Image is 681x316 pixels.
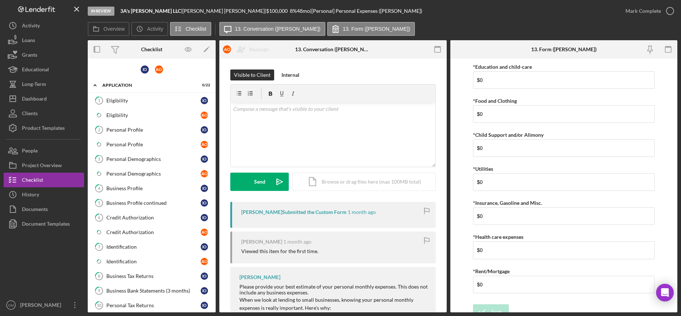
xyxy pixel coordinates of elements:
[91,254,212,269] a: IdentificationAO
[8,303,14,307] text: GM
[201,155,208,163] div: I O
[327,22,415,36] button: 13. Form ([PERSON_NAME])
[266,8,288,14] span: $100,000
[22,217,70,233] div: Document Templates
[348,209,376,215] time: 2025-07-25 02:09
[4,158,84,173] button: Project Overview
[98,157,100,161] tspan: 3
[625,4,661,18] div: Mark Complete
[120,8,182,14] div: |
[473,64,532,70] label: *Education and child-care
[22,91,47,108] div: Dashboard
[201,170,208,177] div: A O
[22,202,48,218] div: Documents
[91,181,212,196] a: 4Business ProfileIO
[295,46,371,52] div: 13. Conversation ([PERSON_NAME])
[98,215,101,220] tspan: 6
[4,298,84,312] button: GM[PERSON_NAME]
[22,18,40,35] div: Activity
[201,126,208,133] div: I O
[91,269,212,283] a: 8Business Tax ReturnsIO
[473,268,510,274] label: *Rent/Mortgage
[241,209,347,215] div: [PERSON_NAME] Submitted the Custom Form
[170,22,211,36] button: Checklist
[98,200,100,205] tspan: 5
[278,69,303,80] button: Internal
[102,83,192,87] div: Application
[201,185,208,192] div: I O
[249,42,269,57] div: Reassign
[4,173,84,187] button: Checklist
[4,187,84,202] button: History
[223,45,231,53] div: A O
[201,141,208,148] div: A O
[91,298,212,313] a: 10Personal Tax ReturnsIO
[219,42,276,57] button: AOReassign
[22,143,38,160] div: People
[186,26,207,32] label: Checklist
[283,239,311,245] time: 2025-07-25 02:09
[106,171,201,177] div: Personal Demographics
[4,91,84,106] button: Dashboard
[235,26,321,32] label: 13. Conversation ([PERSON_NAME])
[281,69,299,80] div: Internal
[88,22,129,36] button: Overview
[91,137,212,152] a: Personal ProfileAO
[230,69,274,80] button: Visible to Client
[239,274,280,280] div: [PERSON_NAME]
[239,296,428,312] p: When we look at lending to small businesses, knowing your personal monthly expenses is really imp...
[106,229,201,235] div: Credit Authorization
[473,98,517,104] label: *Food and Clothing
[91,166,212,181] a: Personal DemographicsAO
[22,33,35,49] div: Loans
[141,46,162,52] div: Checklist
[91,225,212,240] a: Credit AuthorizationAO
[290,8,297,14] div: 8 %
[22,187,39,204] div: History
[201,302,208,309] div: I O
[106,244,201,250] div: Identification
[131,22,168,36] button: Activity
[4,18,84,33] button: Activity
[22,158,62,174] div: Project Overview
[106,142,201,147] div: Personal Profile
[4,143,84,158] button: People
[343,26,410,32] label: 13. Form ([PERSON_NAME])
[4,121,84,135] button: Product Templates
[201,258,208,265] div: A O
[4,77,84,91] button: Long-Term
[4,48,84,62] button: Grants
[22,173,43,189] div: Checklist
[106,273,201,279] div: Business Tax Returns
[98,274,100,278] tspan: 8
[201,199,208,207] div: I O
[91,123,212,137] a: 2Personal ProfileIO
[4,62,84,77] button: Educational
[473,132,544,138] label: *Child Support and/or Alimony
[91,283,212,298] a: 9Business Bank Statements (3 months)IO
[18,298,66,314] div: [PERSON_NAME]
[4,202,84,217] button: Documents
[201,112,208,119] div: A O
[4,33,84,48] a: Loans
[201,229,208,236] div: A O
[310,8,422,14] div: | [Personal] Personal Expenses ([PERSON_NAME])
[106,127,201,133] div: Personal Profile
[22,106,38,123] div: Clients
[4,217,84,231] button: Document Templates
[98,127,100,132] tspan: 2
[103,26,125,32] label: Overview
[91,108,212,123] a: EligibilityAO
[106,112,201,118] div: Eligibility
[241,248,318,254] div: Viewed this item for the first time.
[297,8,310,14] div: 48 mo
[155,65,163,74] div: A O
